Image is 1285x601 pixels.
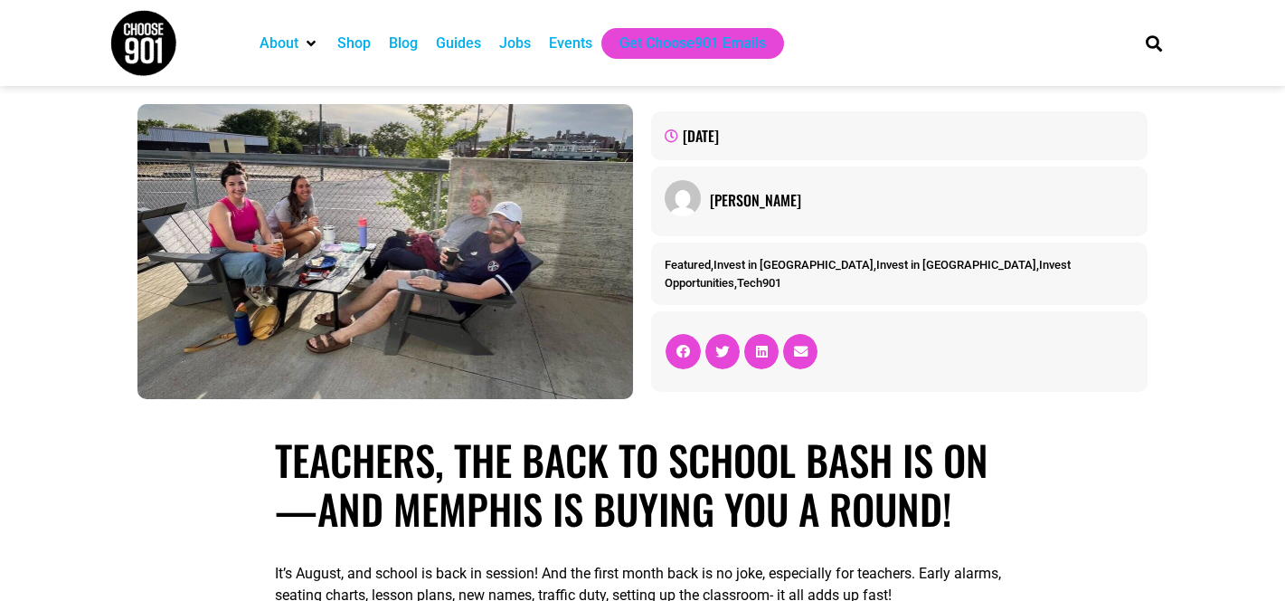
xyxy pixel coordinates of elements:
a: Invest in [GEOGRAPHIC_DATA] [876,258,1036,272]
a: Events [549,33,592,54]
div: Search [1139,28,1168,58]
div: Share on email [783,334,817,368]
img: Picture of Rachel Taylor [665,180,701,216]
span: , , , , [665,258,1071,290]
img: Four people sit around a small outdoor table with drinks and snacks, smiling at the camera on a p... [137,104,633,399]
time: [DATE] [683,125,719,147]
a: Invest in [GEOGRAPHIC_DATA] [713,258,874,272]
a: About [260,33,298,54]
div: Share on linkedin [744,334,779,368]
a: Guides [436,33,481,54]
a: Get Choose901 Emails [619,33,766,54]
a: Shop [337,33,371,54]
a: [PERSON_NAME] [710,189,1133,211]
h1: Teachers, the Back to School Bash Is On—And Memphis Is Buying You A Round! [275,435,1010,533]
div: Share on facebook [666,334,700,368]
a: Jobs [499,33,531,54]
a: Featured [665,258,711,272]
a: Blog [389,33,418,54]
a: Tech901 [737,276,781,290]
a: Invest Opportunities [665,258,1071,290]
nav: Main nav [250,28,1115,59]
div: Share on twitter [705,334,740,368]
div: About [250,28,328,59]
